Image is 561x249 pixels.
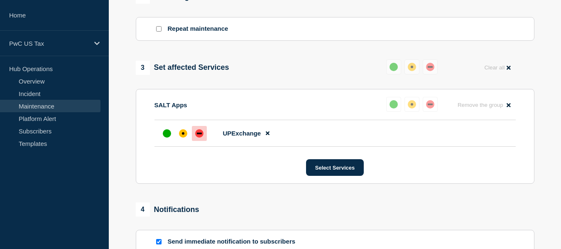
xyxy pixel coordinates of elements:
button: Clear all [479,59,515,76]
input: Send immediate notification to subscribers [156,239,162,244]
div: down [426,100,434,108]
div: up [163,129,171,138]
span: 4 [136,202,150,217]
div: Set affected Services [136,61,229,75]
div: up [390,63,398,71]
button: down [423,59,438,74]
button: Remove the group [453,97,516,113]
p: Send immediate notification to subscribers [168,238,301,246]
div: affected [408,100,416,108]
p: Repeat maintenance [168,25,228,33]
span: 3 [136,61,150,75]
div: down [426,63,434,71]
span: UPExchange [223,130,261,137]
div: affected [179,129,187,138]
p: PwC US Tax [9,40,89,47]
span: Remove the group [458,102,503,108]
button: down [423,97,438,112]
div: down [195,129,203,138]
button: up [386,97,401,112]
button: affected [404,59,419,74]
button: up [386,59,401,74]
p: SALT Apps [154,101,187,108]
div: up [390,100,398,108]
div: Notifications [136,202,199,217]
button: affected [404,97,419,112]
div: affected [408,63,416,71]
input: Repeat maintenance [156,26,162,32]
button: Select Services [306,159,364,176]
